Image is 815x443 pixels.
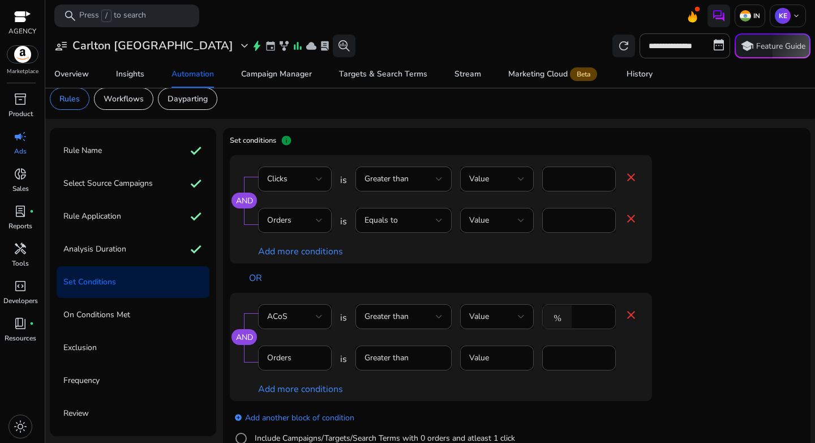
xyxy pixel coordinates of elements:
[7,46,38,63] img: amazon.svg
[624,171,638,184] mat-icon: close
[454,70,481,78] div: Stream
[79,10,146,22] p: Press to search
[14,279,27,293] span: code_blocks
[54,70,89,78] div: Overview
[333,35,355,57] button: search_insights
[340,352,347,366] span: is
[3,296,38,306] p: Developers
[258,383,343,395] a: Add more conditions
[340,311,347,325] span: is
[59,93,80,105] p: Rules
[751,11,760,20] p: IN
[292,40,303,52] span: bar_chart
[627,70,653,78] div: History
[104,93,144,105] p: Workflows
[469,311,489,322] span: Value
[570,67,597,81] span: Beta
[258,245,343,258] a: Add more conditions
[63,273,116,291] p: Set Conditions
[319,40,331,52] span: lab_profile
[63,372,100,390] p: Frequency
[54,39,68,53] span: user_attributes
[624,308,638,322] mat-icon: close
[63,174,153,193] p: Select Source Campaigns
[249,272,262,284] a: OR
[14,92,27,106] span: inventory_2
[63,339,97,357] p: Exclusion
[234,412,242,424] mat-icon: add_circle
[339,70,427,78] div: Targets & Search Terms
[8,221,32,231] p: Reports
[251,40,263,52] span: bolt
[340,215,347,228] span: is
[14,205,27,218] span: lab_profile
[101,10,111,22] span: /
[624,212,638,225] mat-icon: close
[116,70,144,78] div: Insights
[14,167,27,181] span: donut_small
[265,40,276,52] span: event
[364,173,409,184] span: Greater than
[278,40,290,52] span: family_history
[72,39,233,53] h3: Carlton [GEOGRAPHIC_DATA]
[63,9,77,23] span: search
[230,135,276,155] h4: Set conditions
[189,174,203,193] mat-icon: check
[12,184,29,194] p: Sales
[236,332,253,343] a: AND
[29,321,34,326] span: fiber_manual_record
[267,173,288,184] span: Clicks
[267,311,288,322] span: ACoS
[14,130,27,143] span: campaign
[189,142,203,160] mat-icon: check
[14,242,27,255] span: handyman
[364,215,398,225] span: Equals to
[236,195,253,206] a: AND
[612,35,635,57] button: refresh
[469,173,489,184] span: Value
[63,142,102,160] p: Rule Name
[543,305,572,328] mat-icon: %
[508,70,599,79] div: Marketing Cloud
[168,93,208,105] p: Dayparting
[14,420,27,433] span: light_mode
[171,70,214,78] div: Automation
[756,41,805,52] p: Feature Guide
[63,306,130,324] p: On Conditions Met
[775,8,791,24] p: KE
[617,39,630,53] span: refresh
[189,240,203,258] mat-icon: check
[364,311,409,322] span: Greater than
[740,39,754,53] span: school
[469,215,489,225] span: Value
[8,26,36,36] p: AGENCY
[267,215,291,225] span: Orders
[234,411,354,424] a: Add another block of condition
[735,33,810,58] button: schoolFeature Guide
[12,258,29,269] p: Tools
[306,40,317,52] span: cloud
[29,209,34,214] span: fiber_manual_record
[337,39,351,53] span: search_insights
[340,173,347,187] span: is
[792,11,801,20] span: keyboard_arrow_down
[189,207,203,225] mat-icon: check
[241,70,312,78] div: Campaign Manager
[8,109,33,119] p: Product
[63,240,126,258] p: Analysis Duration
[281,135,292,146] span: info
[740,10,751,22] img: in.svg
[63,207,121,225] p: Rule Application
[238,39,251,53] span: expand_more
[5,333,36,343] p: Resources
[14,146,27,156] p: Ads
[7,67,38,76] p: Marketplace
[63,404,89,423] p: Review
[14,317,27,330] span: book_4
